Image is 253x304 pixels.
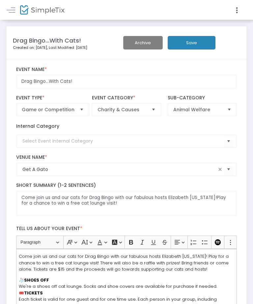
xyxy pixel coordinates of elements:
span: Charity & Causes [98,106,147,113]
p: Created on: [DATE] [13,45,126,51]
label: Event Name [16,67,237,73]
label: Tell us about your event [13,222,240,236]
button: Paragraph [17,237,62,248]
button: Select [224,134,233,148]
label: Venue Name [16,154,237,160]
button: Select [149,103,158,116]
span: Paragraph [20,238,55,246]
button: Select [224,163,233,176]
span: Short Summary (1-2 Sentences) [16,182,96,188]
m-panel-title: Drag Bingo...With Cats! [13,36,81,45]
strong: SHOES OFF [24,277,49,283]
input: Select Event Internal Category [22,138,224,145]
strong: TICKETS [24,290,43,296]
span: Animal Welfare [173,106,222,113]
input: Select Venue [22,166,216,173]
label: Event Category [92,95,161,101]
button: Archive [123,36,163,50]
label: Sub-Category [168,95,237,101]
span: , Last Modified: [DATE] [47,45,87,50]
label: Internal Category [16,123,59,130]
button: Select [225,103,234,116]
button: Select [77,103,86,116]
div: Editor toolbar [16,236,237,249]
span: clear [216,165,224,173]
button: Save [168,36,215,50]
input: Enter Event Name [16,75,237,88]
span: Come join us and our cats for Drag Bingo with our fabulous hosts Elizabeth [US_STATE]! Play for a... [19,253,229,272]
span: We're a shoes off cat lounge. Socks and shoe covers are available for purchase if needed. [19,283,217,289]
span: Game or Competition [22,106,74,113]
label: Event Type [16,95,89,101]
